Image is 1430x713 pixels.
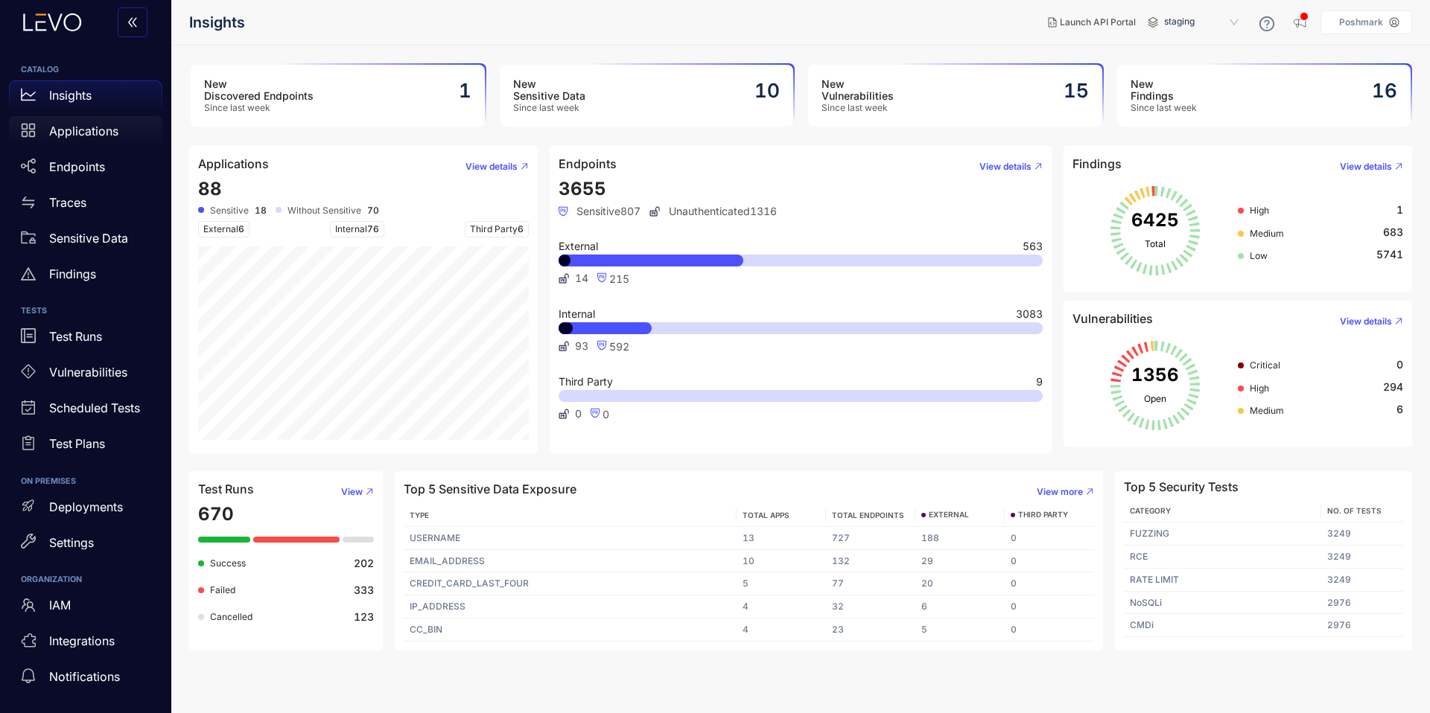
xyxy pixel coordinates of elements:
[649,205,777,217] span: Unauthenticated 1316
[198,157,269,170] h4: Applications
[915,527,1005,550] td: 188
[459,80,471,102] h2: 1
[354,611,374,623] b: 123
[1036,10,1148,34] button: Launch API Portal
[21,575,150,584] h6: ORGANIZATION
[743,511,789,519] span: TOTAL APPS
[9,80,162,116] a: Insights
[1327,506,1382,515] span: No. of Tests
[1131,103,1197,113] span: Since last week
[454,155,529,179] button: View details
[210,205,249,216] span: Sensitive
[341,487,363,497] span: View
[1340,316,1392,327] span: View details
[1396,359,1403,371] span: 0
[9,322,162,358] a: Test Runs
[287,205,361,216] span: Without Sensitive
[826,572,915,595] td: 77
[559,178,606,199] span: 3655
[1016,309,1043,319] span: 3083
[1339,17,1383,28] p: Poshmark
[1005,527,1094,550] td: 0
[1072,312,1153,325] h4: Vulnerabilities
[255,205,267,216] b: 18
[559,241,598,252] span: External
[9,429,162,465] a: Test Plans
[822,78,894,102] h3: New Vulnerabilities
[204,103,314,113] span: Since last week
[575,272,588,284] span: 14
[1340,162,1392,172] span: View details
[1005,572,1094,595] td: 0
[21,65,150,74] h6: CATALOG
[9,116,162,152] a: Applications
[1060,17,1136,28] span: Launch API Portal
[9,528,162,563] a: Settings
[737,550,826,573] td: 10
[210,584,235,595] span: Failed
[404,618,737,642] td: CC_BIN
[1250,383,1269,394] span: High
[21,477,150,486] h6: ON PREMISES
[609,340,629,353] span: 592
[1328,155,1403,179] button: View details
[915,595,1005,618] td: 6
[559,309,595,319] span: Internal
[1383,226,1403,238] span: 683
[367,205,379,216] b: 70
[49,330,102,343] p: Test Runs
[210,557,246,569] span: Success
[21,266,36,281] span: warning
[1328,310,1403,333] button: View details
[826,618,915,642] td: 23
[21,195,36,210] span: swap
[1124,546,1321,569] td: RCE
[9,358,162,394] a: Vulnerabilities
[559,377,613,387] span: Third Party
[49,124,118,138] p: Applications
[1072,157,1122,170] h4: Findings
[737,618,826,642] td: 4
[49,437,105,450] p: Test Plans
[1018,511,1068,519] span: THIRD PARTY
[1124,569,1321,592] td: RATE LIMIT
[49,196,86,209] p: Traces
[21,307,150,316] h6: TESTS
[404,550,737,573] td: EMAIL_ADDRESS
[49,670,120,683] p: Notifications
[49,365,127,379] p: Vulnerabilities
[1372,80,1397,102] h2: 16
[1250,250,1268,261] span: Low
[915,572,1005,595] td: 20
[238,223,244,234] span: 6
[559,205,641,217] span: Sensitive 807
[575,340,588,352] span: 93
[1396,403,1403,415] span: 6
[9,394,162,429] a: Scheduled Tests
[410,511,429,519] span: TYPE
[49,267,96,281] p: Findings
[49,634,115,648] p: Integrations
[118,7,147,37] button: double-left
[1037,487,1083,497] span: View more
[404,482,576,496] h4: Top 5 Sensitive Data Exposure
[1321,546,1403,569] td: 3249
[826,595,915,618] td: 32
[1023,241,1043,252] span: 563
[367,223,379,234] span: 76
[1130,506,1171,515] span: Category
[979,162,1032,172] span: View details
[1064,80,1089,102] h2: 15
[465,221,529,237] span: Third Party
[1124,522,1321,546] td: FUZZING
[575,408,582,420] span: 0
[967,155,1043,179] button: View details
[1396,204,1403,216] span: 1
[198,503,234,525] span: 670
[1124,592,1321,615] td: NoSQLi
[9,223,162,259] a: Sensitive Data
[754,80,780,102] h2: 10
[1124,614,1321,637] td: CMDi
[1376,249,1403,260] span: 5741
[1025,480,1094,504] button: View more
